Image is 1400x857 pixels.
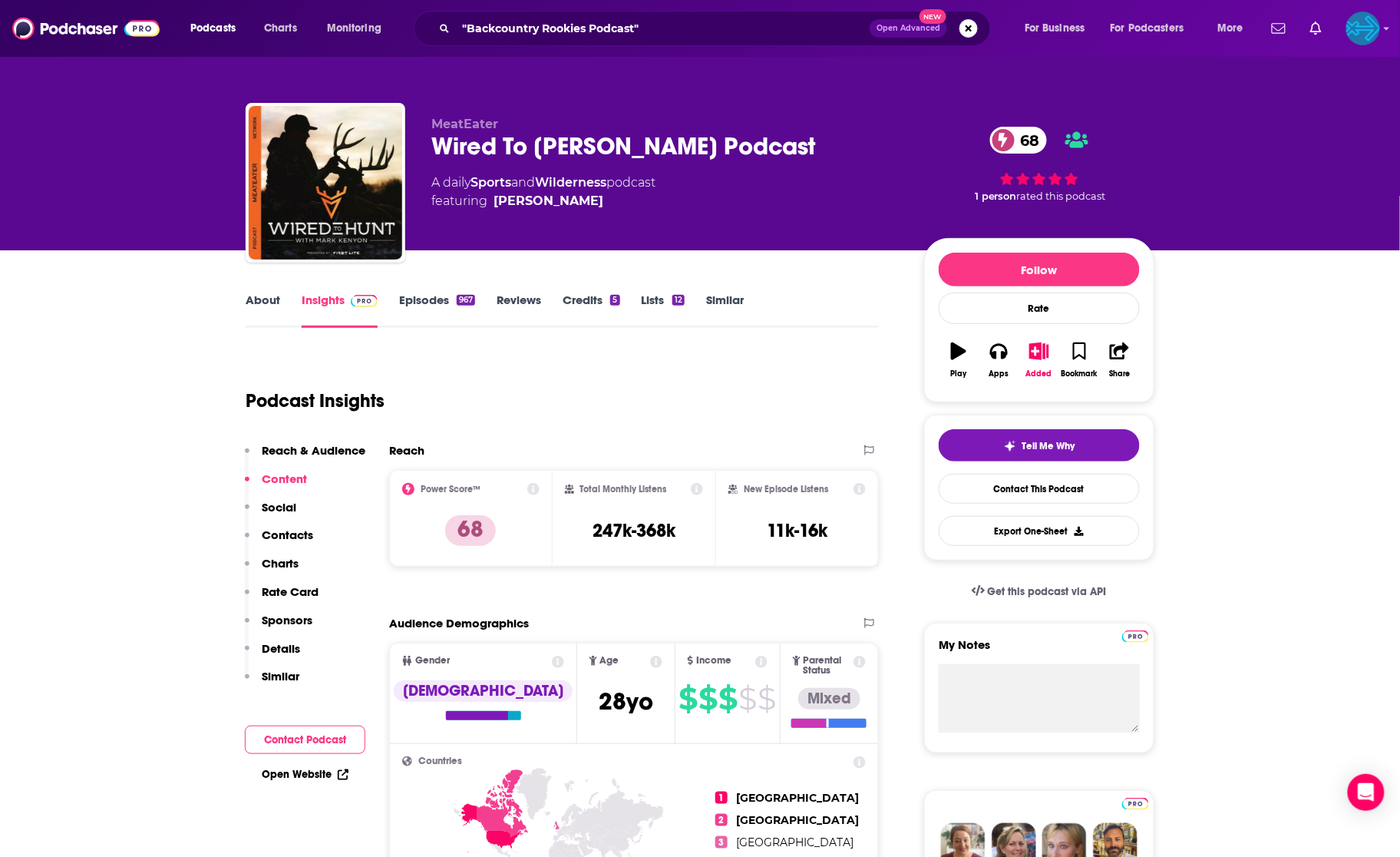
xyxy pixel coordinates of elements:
span: $ [699,687,718,711]
p: Content [262,472,307,486]
img: Podchaser Pro [351,295,378,307]
span: $ [679,687,698,711]
span: Income [696,656,731,666]
img: User Profile [1346,12,1380,45]
button: Reach & Audience [245,443,365,472]
span: $ [758,687,776,711]
span: Countries [418,756,462,766]
span: 1 person [975,190,1017,202]
img: Podchaser Pro [1122,798,1149,810]
span: Charts [264,18,297,39]
div: 68 1 personrated this podcast [924,117,1154,212]
img: Podchaser Pro [1122,630,1149,643]
p: Similar [262,669,299,683]
button: Follow [939,253,1140,286]
span: 68 [1005,127,1048,154]
img: Podchaser - Follow, Share and Rate Podcasts [12,14,160,43]
a: Sports [471,175,511,190]
h3: 247k-368k [593,519,675,542]
span: 28 yo [599,687,653,716]
span: rated this podcast [1017,190,1106,202]
p: Charts [262,556,299,571]
a: Pro website [1122,796,1149,810]
a: Lists12 [642,293,685,328]
p: Details [262,641,300,656]
span: Monitoring [327,18,381,39]
button: Details [245,641,300,670]
div: 967 [457,295,475,306]
button: Charts [245,556,299,584]
span: For Podcasters [1111,18,1184,39]
a: Show notifications dropdown [1304,15,1328,41]
span: 3 [715,836,728,849]
a: Open Website [262,768,348,781]
button: open menu [1014,16,1104,41]
a: 68 [990,127,1048,154]
button: Bookmark [1059,333,1099,388]
span: Open Advanced [877,25,940,32]
span: [GEOGRAPHIC_DATA] [737,813,860,827]
button: Apps [979,333,1019,388]
a: About [246,293,280,328]
img: tell me why sparkle [1004,440,1016,452]
span: MeatEater [431,117,498,131]
button: Show profile menu [1346,12,1380,45]
button: open menu [316,16,401,41]
a: Wilderness [535,175,606,190]
label: My Notes [939,637,1140,664]
h3: 11k-16k [767,519,827,542]
div: Bookmark [1062,369,1098,379]
div: Rate [939,293,1140,324]
h1: Podcast Insights [246,389,385,412]
span: Parental Status [804,656,851,676]
div: 5 [610,295,619,306]
span: featuring [431,192,655,210]
button: open menu [1101,16,1207,41]
button: open menu [1207,16,1263,41]
a: Get this podcast via API [959,573,1119,610]
a: InsightsPodchaser Pro [302,293,378,328]
a: Episodes967 [399,293,475,328]
button: Content [245,472,307,500]
span: [GEOGRAPHIC_DATA] [737,835,854,849]
a: Mark Kenyon [494,192,603,210]
button: Rate Card [245,584,319,613]
button: Contact Podcast [245,726,365,754]
span: Podcasts [190,18,236,39]
button: Play [939,333,979,388]
a: Reviews [497,293,541,328]
button: Share [1100,333,1140,388]
span: Age [600,656,619,666]
button: Export One-Sheet [939,516,1140,546]
div: A daily podcast [431,174,655,210]
p: Social [262,500,296,515]
input: Search podcasts, credits, & more... [456,16,870,41]
span: Gender [415,656,450,666]
a: Pro website [1122,628,1149,643]
span: and [511,175,535,190]
span: More [1217,18,1243,39]
button: Added [1019,333,1059,388]
h2: Power Score™ [421,484,480,495]
span: $ [719,687,738,711]
div: 12 [672,295,685,306]
button: Social [245,500,296,528]
button: Contacts [245,528,313,556]
button: tell me why sparkleTell Me Why [939,429,1140,462]
p: Sponsors [262,613,312,627]
p: Contacts [262,528,313,542]
a: Charts [254,16,306,41]
span: $ [739,687,757,711]
span: 1 [715,792,728,804]
p: 68 [445,515,496,546]
a: Wired To Hunt Podcast [249,106,402,260]
button: Sponsors [245,613,312,641]
h2: New Episode Listens [744,484,828,495]
p: Rate Card [262,584,319,599]
span: For Business [1025,18,1085,39]
button: open menu [180,16,256,41]
span: Logged in as backbonemedia [1346,12,1380,45]
a: Contact This Podcast [939,474,1140,504]
div: Added [1026,369,1052,379]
